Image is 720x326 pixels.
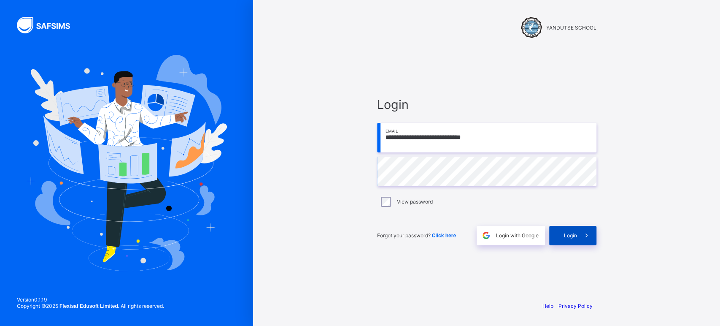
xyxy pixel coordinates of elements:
a: Help [542,303,553,309]
img: google.396cfc9801f0270233282035f929180a.svg [481,231,491,240]
label: View password [397,198,433,205]
span: Login [377,97,596,112]
a: Privacy Policy [558,303,593,309]
img: Hero Image [26,55,227,271]
span: Copyright © 2025 All rights reserved. [17,303,164,309]
img: SAFSIMS Logo [17,17,80,33]
span: YANDUTSE SCHOOL [546,24,596,31]
span: Login [564,232,577,239]
span: Version 0.1.19 [17,296,164,303]
a: Click here [432,232,456,239]
span: Login with Google [496,232,539,239]
span: Forgot your password? [377,232,456,239]
strong: Flexisaf Edusoft Limited. [59,303,119,309]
